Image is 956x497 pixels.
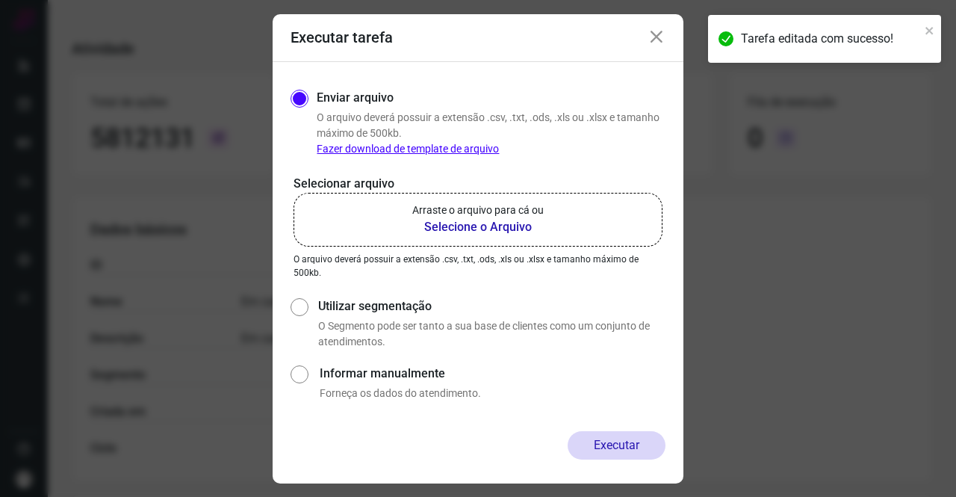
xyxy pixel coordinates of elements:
[318,297,665,315] label: Utilizar segmentação
[291,28,393,46] h3: Executar tarefa
[925,21,935,39] button: close
[412,218,544,236] b: Selecione o Arquivo
[317,110,665,157] p: O arquivo deverá possuir a extensão .csv, .txt, .ods, .xls ou .xlsx e tamanho máximo de 500kb.
[294,253,662,280] p: O arquivo deverá possuir a extensão .csv, .txt, .ods, .xls ou .xlsx e tamanho máximo de 500kb.
[320,386,665,401] p: Forneça os dados do atendimento.
[318,318,665,350] p: O Segmento pode ser tanto a sua base de clientes como um conjunto de atendimentos.
[412,203,544,218] p: Arraste o arquivo para cá ou
[568,431,665,460] button: Executar
[741,30,920,48] div: Tarefa editada com sucesso!
[294,175,662,193] p: Selecionar arquivo
[317,89,394,107] label: Enviar arquivo
[317,143,499,155] a: Fazer download de template de arquivo
[320,365,665,383] label: Informar manualmente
